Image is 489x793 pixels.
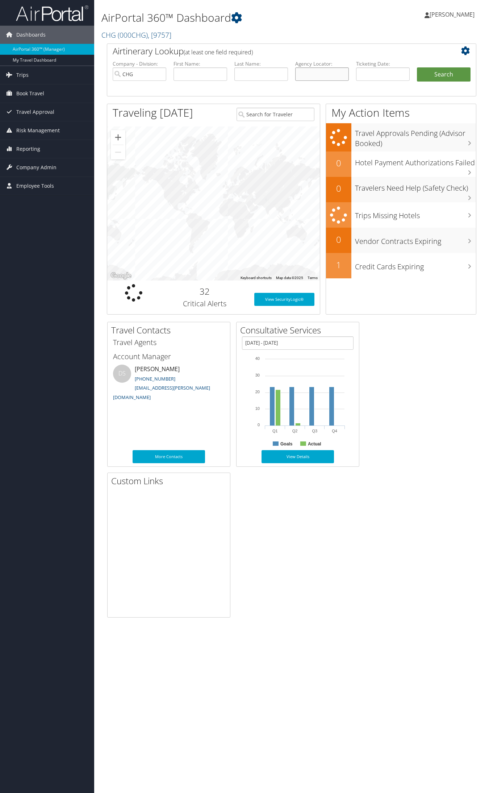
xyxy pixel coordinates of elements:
[16,140,40,158] span: Reporting
[308,276,318,280] a: Terms (opens in new tab)
[272,429,278,433] text: Q1
[425,4,482,25] a: [PERSON_NAME]
[355,207,476,221] h3: Trips Missing Hotels
[166,299,243,309] h3: Critical Alerts
[113,365,131,383] div: DS
[101,10,355,25] h1: AirPortal 360™ Dashboard
[308,441,321,447] text: Actual
[312,429,318,433] text: Q3
[113,337,225,348] h3: Travel Agents
[254,293,314,306] a: View SecurityLogic®
[430,11,475,18] span: [PERSON_NAME]
[240,324,359,336] h2: Consultative Services
[16,66,29,84] span: Trips
[16,121,60,140] span: Risk Management
[16,5,88,22] img: airportal-logo.png
[101,30,171,40] a: CHG
[118,30,148,40] span: ( 000CHG )
[111,324,230,336] h2: Travel Contacts
[16,158,57,177] span: Company Admin
[113,105,193,120] h1: Traveling [DATE]
[255,390,260,394] tspan: 20
[326,259,351,271] h2: 1
[111,475,230,487] h2: Custom Links
[234,60,288,67] label: Last Name:
[166,285,243,298] h2: 32
[355,154,476,168] h3: Hotel Payment Authorizations Failed
[135,375,175,382] a: [PHONE_NUMBER]
[241,275,272,281] button: Keyboard shortcuts
[255,406,260,411] tspan: 10
[113,385,210,400] a: [EMAIL_ADDRESS][PERSON_NAME][DOMAIN_NAME]
[355,233,476,246] h3: Vendor Contracts Expiring
[280,441,293,447] text: Goals
[16,177,54,195] span: Employee Tools
[111,145,125,159] button: Zoom out
[255,373,260,377] tspan: 30
[326,233,351,246] h2: 0
[355,179,476,193] h3: Travelers Need Help (Safety Check)
[109,271,133,281] a: Open this area in Google Maps (opens a new window)
[326,253,476,278] a: 1Credit Cards Expiring
[174,60,227,67] label: First Name:
[355,258,476,272] h3: Credit Cards Expiring
[326,105,476,120] h1: My Action Items
[326,157,351,169] h2: 0
[148,30,171,40] span: , [ 9757 ]
[326,182,351,195] h2: 0
[355,125,476,149] h3: Travel Approvals Pending (Advisor Booked)
[255,356,260,361] tspan: 40
[237,108,314,121] input: Search for Traveler
[417,67,471,82] button: Search
[258,423,260,427] tspan: 0
[326,151,476,177] a: 0Hotel Payment Authorizations Failed
[111,130,125,145] button: Zoom in
[113,60,166,67] label: Company - Division:
[16,103,54,121] span: Travel Approval
[113,352,225,362] h3: Account Manager
[326,228,476,253] a: 0Vendor Contracts Expiring
[184,48,253,56] span: (at least one field required)
[295,60,349,67] label: Agency Locator:
[326,202,476,228] a: Trips Missing Hotels
[113,45,440,57] h2: Airtinerary Lookup
[109,271,133,281] img: Google
[276,276,303,280] span: Map data ©2025
[356,60,410,67] label: Ticketing Date:
[262,450,334,463] a: View Details
[133,450,205,463] a: More Contacts
[326,177,476,202] a: 0Travelers Need Help (Safety Check)
[326,123,476,151] a: Travel Approvals Pending (Advisor Booked)
[16,84,44,103] span: Book Travel
[109,365,228,403] li: [PERSON_NAME]
[292,429,298,433] text: Q2
[332,429,337,433] text: Q4
[16,26,46,44] span: Dashboards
